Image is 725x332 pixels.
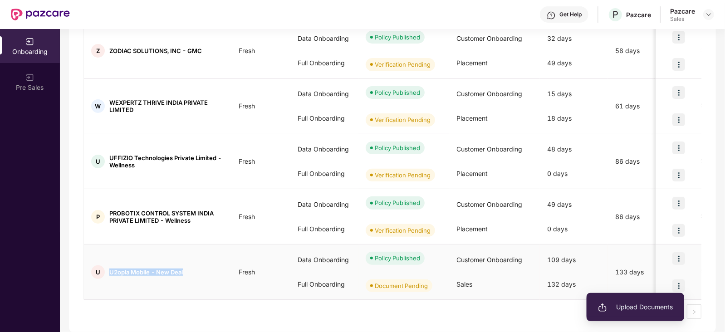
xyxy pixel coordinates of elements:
[290,137,358,161] div: Data Onboarding
[290,106,358,131] div: Full Onboarding
[540,217,608,241] div: 0 days
[598,302,673,312] span: Upload Documents
[540,192,608,217] div: 49 days
[290,272,358,297] div: Full Onboarding
[672,86,685,99] img: icon
[109,210,224,224] span: PROBOTIX CONTROL SYSTEM INDIA PRIVATE LIMITED - Wellness
[540,106,608,131] div: 18 days
[540,137,608,161] div: 48 days
[231,102,262,110] span: Fresh
[375,254,420,263] div: Policy Published
[290,26,358,51] div: Data Onboarding
[608,156,685,166] div: 86 days
[608,101,685,111] div: 61 days
[559,11,582,18] div: Get Help
[290,161,358,186] div: Full Onboarding
[25,37,34,46] img: svg+xml;base64,PHN2ZyB3aWR0aD0iMjAiIGhlaWdodD0iMjAiIHZpZXdCb3g9IjAgMCAyMCAyMCIgZmlsbD0ibm9uZSIgeG...
[91,210,105,224] div: P
[456,256,522,264] span: Customer Onboarding
[456,34,522,42] span: Customer Onboarding
[687,304,701,319] li: Next Page
[109,154,224,169] span: UFFIZIO Technologies Private Limited - Wellness
[375,226,431,235] div: Verification Pending
[540,82,608,106] div: 15 days
[290,51,358,75] div: Full Onboarding
[290,217,358,241] div: Full Onboarding
[91,44,105,58] div: Z
[231,157,262,165] span: Fresh
[91,155,105,168] div: U
[672,252,685,265] img: icon
[231,213,262,220] span: Fresh
[231,47,262,54] span: Fresh
[290,82,358,106] div: Data Onboarding
[231,268,262,276] span: Fresh
[456,145,522,153] span: Customer Onboarding
[375,171,431,180] div: Verification Pending
[375,281,428,290] div: Document Pending
[670,7,695,15] div: Pazcare
[91,265,105,279] div: U
[672,197,685,210] img: icon
[375,88,420,97] div: Policy Published
[456,114,488,122] span: Placement
[456,90,522,98] span: Customer Onboarding
[540,51,608,75] div: 49 days
[672,113,685,126] img: icon
[290,192,358,217] div: Data Onboarding
[375,60,431,69] div: Verification Pending
[375,33,420,42] div: Policy Published
[672,224,685,237] img: icon
[375,198,420,207] div: Policy Published
[109,269,183,276] span: U2opia Mobile - New Deal
[456,59,488,67] span: Placement
[608,267,685,277] div: 133 days
[608,46,685,56] div: 58 days
[11,9,70,20] img: New Pazcare Logo
[598,303,607,312] img: svg+xml;base64,PHN2ZyB3aWR0aD0iMjAiIGhlaWdodD0iMjAiIHZpZXdCb3g9IjAgMCAyMCAyMCIgZmlsbD0ibm9uZSIgeG...
[672,142,685,154] img: icon
[109,47,202,54] span: ZODIAC SOLUTIONS, INC - GMC
[705,11,712,18] img: svg+xml;base64,PHN2ZyBpZD0iRHJvcGRvd24tMzJ4MzIiIHhtbG5zPSJodHRwOi8vd3d3LnczLm9yZy8yMDAwL3N2ZyIgd2...
[540,272,608,297] div: 132 days
[91,99,105,113] div: W
[375,115,431,124] div: Verification Pending
[672,169,685,181] img: icon
[375,143,420,152] div: Policy Published
[109,99,224,113] span: WEXPERTZ THRIVE INDIA PRIVATE LIMITED
[456,280,472,288] span: Sales
[456,225,488,233] span: Placement
[25,73,34,82] img: svg+xml;base64,PHN2ZyB3aWR0aD0iMjAiIGhlaWdodD0iMjAiIHZpZXdCb3g9IjAgMCAyMCAyMCIgZmlsbD0ibm9uZSIgeG...
[290,248,358,272] div: Data Onboarding
[540,26,608,51] div: 32 days
[626,10,651,19] div: Pazcare
[670,15,695,23] div: Sales
[456,170,488,177] span: Placement
[672,279,685,292] img: icon
[687,304,701,319] button: right
[672,58,685,71] img: icon
[456,200,522,208] span: Customer Onboarding
[672,31,685,44] img: icon
[608,212,685,222] div: 86 days
[691,309,697,315] span: right
[540,161,608,186] div: 0 days
[612,9,618,20] span: P
[540,248,608,272] div: 109 days
[547,11,556,20] img: svg+xml;base64,PHN2ZyBpZD0iSGVscC0zMngzMiIgeG1sbnM9Imh0dHA6Ly93d3cudzMub3JnLzIwMDAvc3ZnIiB3aWR0aD...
